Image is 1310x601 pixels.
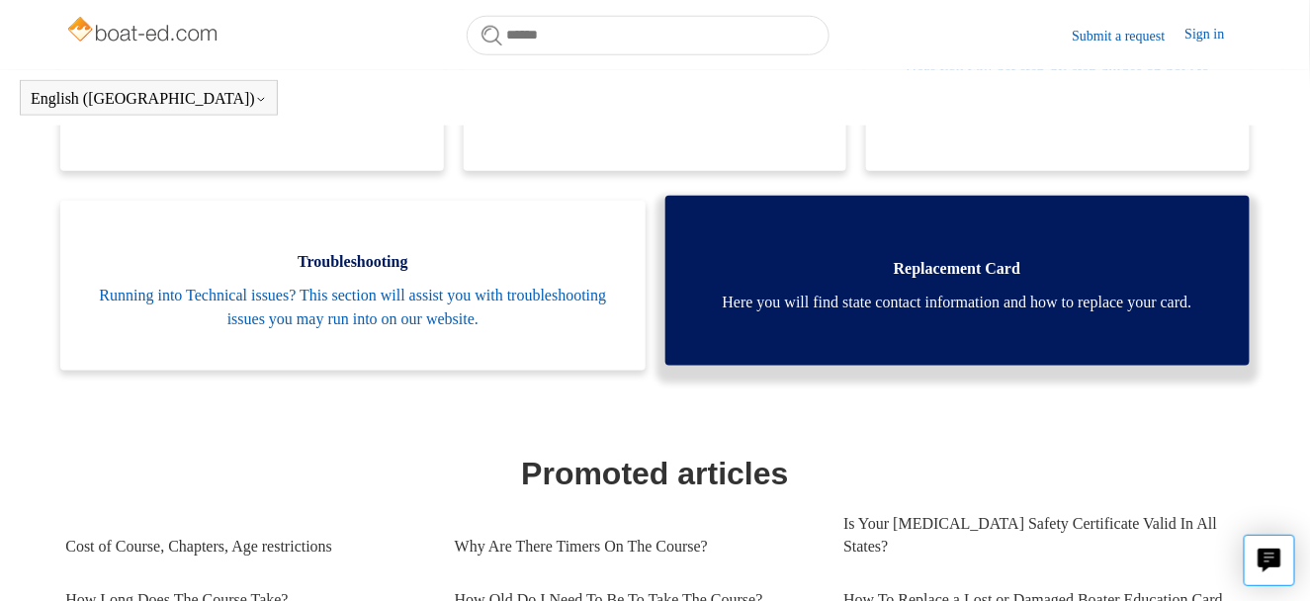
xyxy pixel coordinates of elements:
h1: Promoted articles [65,450,1245,497]
span: Running into Technical issues? This section will assist you with troubleshooting issues you may r... [90,284,615,331]
input: Search [467,16,830,55]
span: Replacement Card [695,257,1220,281]
img: Boat-Ed Help Center home page [65,12,222,51]
span: Troubleshooting [90,250,615,274]
a: Sign in [1185,24,1245,47]
a: Is Your [MEDICAL_DATA] Safety Certificate Valid In All States? [843,497,1233,574]
a: Cost of Course, Chapters, Age restrictions [65,521,425,574]
a: Why Are There Timers On The Course? [455,521,815,574]
a: Submit a request [1073,26,1185,46]
button: English ([GEOGRAPHIC_DATA]) [31,90,267,108]
button: Live chat [1244,535,1295,586]
span: Here you will find state contact information and how to replace your card. [695,291,1220,314]
a: Troubleshooting Running into Technical issues? This section will assist you with troubleshooting ... [60,201,645,371]
a: Replacement Card Here you will find state contact information and how to replace your card. [665,196,1250,366]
